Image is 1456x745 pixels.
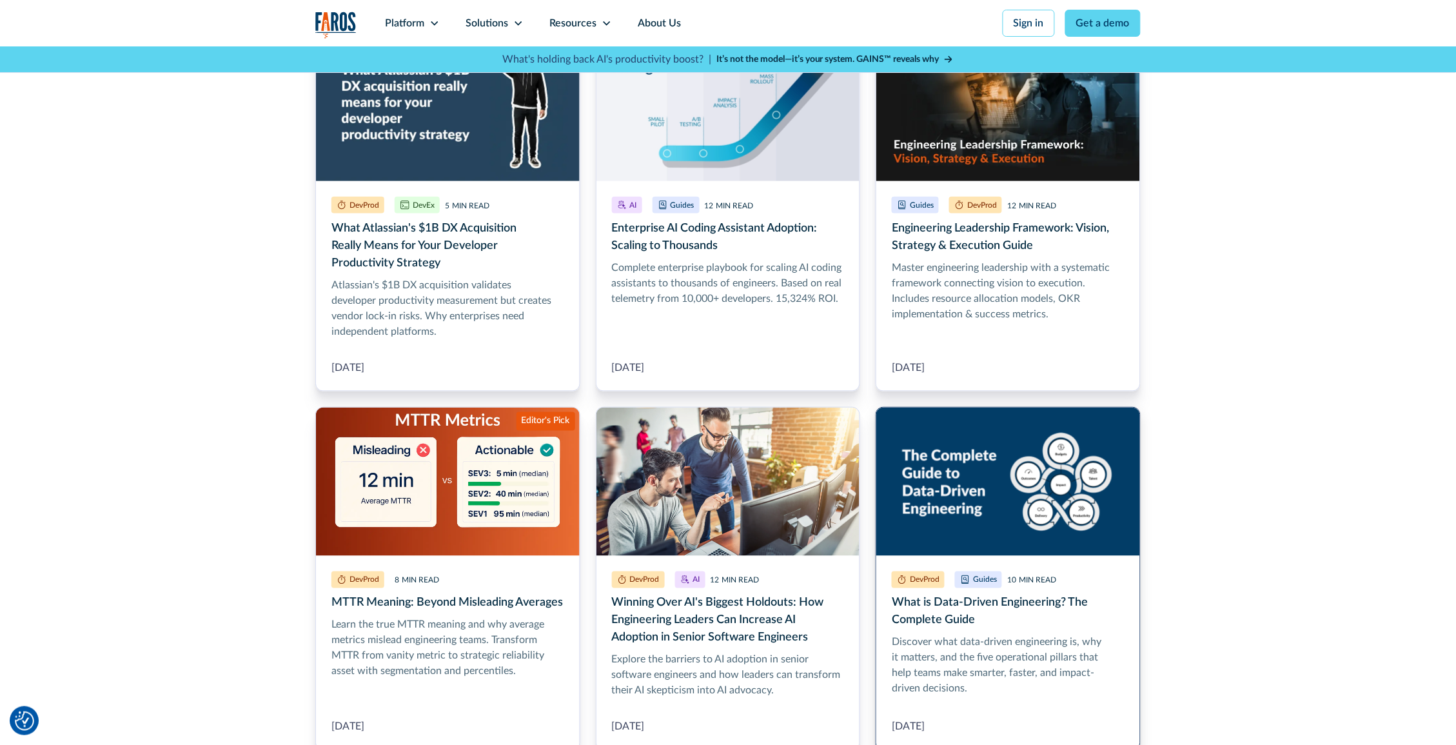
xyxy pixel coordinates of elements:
[315,12,357,38] a: home
[1065,10,1141,37] a: Get a demo
[315,32,580,392] a: What Atlassian's $1B DX Acquisition Really Means for Your Developer Productivity Strategy
[502,52,711,67] p: What's holding back AI's productivity boost? |
[876,408,1140,556] img: Graphic titled 'The Complete Guide to Data-Driven Engineering' showing five pillars around a cent...
[316,408,580,556] img: Illustration of misleading vs. actionable MTTR metrics
[596,32,861,392] a: Enterprise AI Coding Assistant Adoption: Scaling to Thousands
[1003,10,1055,37] a: Sign in
[876,32,1141,392] a: Engineering Leadership Framework: Vision, Strategy & Execution Guide
[716,55,940,64] strong: It’s not the model—it’s your system. GAINS™ reveals why
[596,408,860,556] img: two male senior software developers looking at computer screens in a busy office
[15,711,34,731] img: Revisit consent button
[716,53,954,66] a: It’s not the model—it’s your system. GAINS™ reveals why
[15,711,34,731] button: Cookie Settings
[466,15,508,31] div: Solutions
[385,15,424,31] div: Platform
[549,15,596,31] div: Resources
[315,12,357,38] img: Logo of the analytics and reporting company Faros.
